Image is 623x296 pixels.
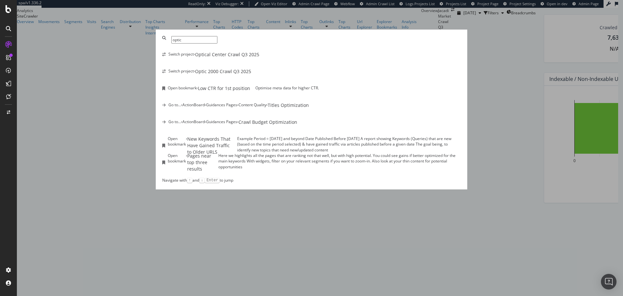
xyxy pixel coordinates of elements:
div: Go to... [168,102,181,109]
div: modal [156,30,467,189]
div: Open bookmark [168,85,197,92]
div: Optimise meta data for higher CTR. [255,85,319,92]
div: Content Quality [238,102,266,109]
div: Open Intercom Messenger [601,274,617,290]
div: › [194,51,195,58]
div: Navigate with and [162,177,205,183]
div: › [266,102,268,109]
div: Titles Optimization [268,102,309,109]
div: ActionBoard [182,102,205,109]
div: Low CTR for 1st position [198,85,250,92]
div: › [194,68,195,75]
div: › [181,119,182,125]
div: Open bookmark [168,153,186,172]
div: › [186,136,187,155]
div: › [205,102,206,109]
div: Here we highlights all the pages that are ranking not that well, but with high potential. You cou... [218,153,461,172]
div: Switch project [168,51,194,58]
div: ActionBoard [182,119,205,125]
kbd: ↑ [187,178,192,183]
div: to jump [205,177,233,183]
input: Type a command or search… [171,36,217,44]
div: Switch project [168,68,194,75]
div: Guidances Pages [206,102,237,109]
kbd: Enter [205,178,220,183]
kbd: ↓ [199,178,205,183]
div: Optical Center Crawl Q3 2025 [195,51,259,58]
div: Optic 2000 Crawl Q3 2025 [195,68,251,75]
div: Crawl Budget Optimization [238,119,297,125]
div: Example Period = 1/1/2020 and beyond Date Published Before 12/1/19 A report showing Keywords (Que... [237,136,461,155]
div: New Keywords That Have Gained Traffic to Older URLS [187,136,232,155]
div: › [237,119,238,125]
div: › [186,153,187,172]
div: › [237,102,238,109]
div: › [197,85,198,92]
div: Go to... [168,119,181,125]
div: Pages near top three results [187,153,213,172]
div: › [205,119,206,125]
div: › [181,102,182,109]
div: Open bookmark [168,136,186,155]
div: Guidances Pages [206,119,237,125]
